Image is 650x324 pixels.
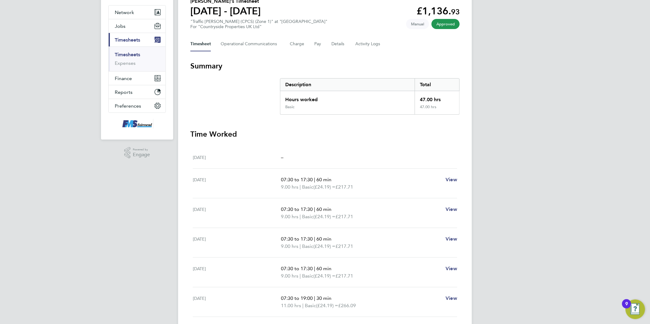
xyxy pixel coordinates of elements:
span: This timesheet has been approved. [431,19,460,29]
div: [DATE] [193,265,281,280]
button: Finance [109,72,166,85]
h3: Time Worked [190,129,460,139]
span: Basic [302,183,313,191]
a: View [446,176,457,183]
a: Go to home page [108,119,166,129]
h1: [DATE] - [DATE] [190,5,261,17]
span: (£24.19) = [316,303,338,308]
span: | [300,273,301,279]
a: View [446,206,457,213]
span: | [300,214,301,219]
div: 47.00 hrs [415,91,459,105]
span: View [446,177,457,182]
span: Preferences [115,103,141,109]
span: | [314,177,315,182]
a: View [446,235,457,243]
span: £217.71 [335,243,353,249]
span: 60 min [316,266,331,271]
span: 60 min [316,177,331,182]
button: Operational Communications [221,37,280,51]
span: View [446,295,457,301]
div: 47.00 hrs [415,105,459,114]
span: Basic [302,213,313,220]
span: | [314,266,315,271]
span: (£24.19) = [313,273,335,279]
span: 60 min [316,236,331,242]
div: Total [415,79,459,91]
span: This timesheet was manually created. [406,19,429,29]
div: Basic [285,105,294,109]
span: | [314,295,315,301]
span: 9.00 hrs [281,243,298,249]
span: Basic [302,243,313,250]
a: Timesheets [115,52,140,57]
button: Preferences [109,99,166,112]
span: 11.00 hrs [281,303,301,308]
span: Network [115,9,134,15]
span: (£24.19) = [313,184,335,190]
a: View [446,295,457,302]
span: View [446,236,457,242]
span: 07:30 to 17:30 [281,266,313,271]
span: | [300,243,301,249]
span: (£24.19) = [313,243,335,249]
span: Powered by [133,147,150,152]
span: 30 min [316,295,331,301]
div: Hours worked [280,91,415,105]
span: Timesheets [115,37,140,43]
span: Basic [305,302,316,309]
span: 07:30 to 17:30 [281,236,313,242]
span: 9.00 hrs [281,273,298,279]
span: | [314,206,315,212]
img: f-mead-logo-retina.png [121,119,153,129]
span: 07:30 to 17:30 [281,206,313,212]
button: Open Resource Center, 9 new notifications [626,300,645,319]
div: [DATE] [193,235,281,250]
div: For "Countryside Properties UK Ltd" [190,24,327,29]
div: [DATE] [193,154,281,161]
button: Details [331,37,346,51]
span: 07:30 to 19:00 [281,295,313,301]
div: [DATE] [193,176,281,191]
span: | [300,184,301,190]
button: Activity Logs [355,37,381,51]
span: View [446,266,457,271]
a: Powered byEngage [124,147,150,159]
span: (£24.19) = [313,214,335,219]
span: Basic [302,272,313,280]
button: Reports [109,85,166,99]
span: 9.00 hrs [281,214,298,219]
button: Charge [290,37,304,51]
div: Summary [280,78,460,115]
span: £266.09 [338,303,356,308]
div: [DATE] [193,295,281,309]
app-decimal: £1,136. [417,5,460,17]
a: View [446,265,457,272]
h3: Summary [190,61,460,71]
button: Network [109,6,166,19]
a: Expenses [115,60,136,66]
span: Reports [115,89,133,95]
span: 07:30 to 17:30 [281,177,313,182]
span: View [446,206,457,212]
span: | [302,303,304,308]
span: £217.71 [335,273,353,279]
button: Jobs [109,19,166,33]
div: "Traffic [PERSON_NAME] (CPCS) (Zone 1)" at "[GEOGRAPHIC_DATA]" [190,19,327,29]
span: 9.00 hrs [281,184,298,190]
span: Engage [133,152,150,157]
span: | [314,236,315,242]
span: £217.71 [335,184,353,190]
button: Pay [314,37,322,51]
div: 9 [625,304,628,312]
span: Jobs [115,23,125,29]
span: 93 [451,7,460,16]
span: – [281,154,283,160]
div: Description [280,79,415,91]
div: [DATE] [193,206,281,220]
button: Timesheet [190,37,211,51]
span: Finance [115,75,132,81]
span: 60 min [316,206,331,212]
span: £217.71 [335,214,353,219]
button: Timesheets [109,33,166,46]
